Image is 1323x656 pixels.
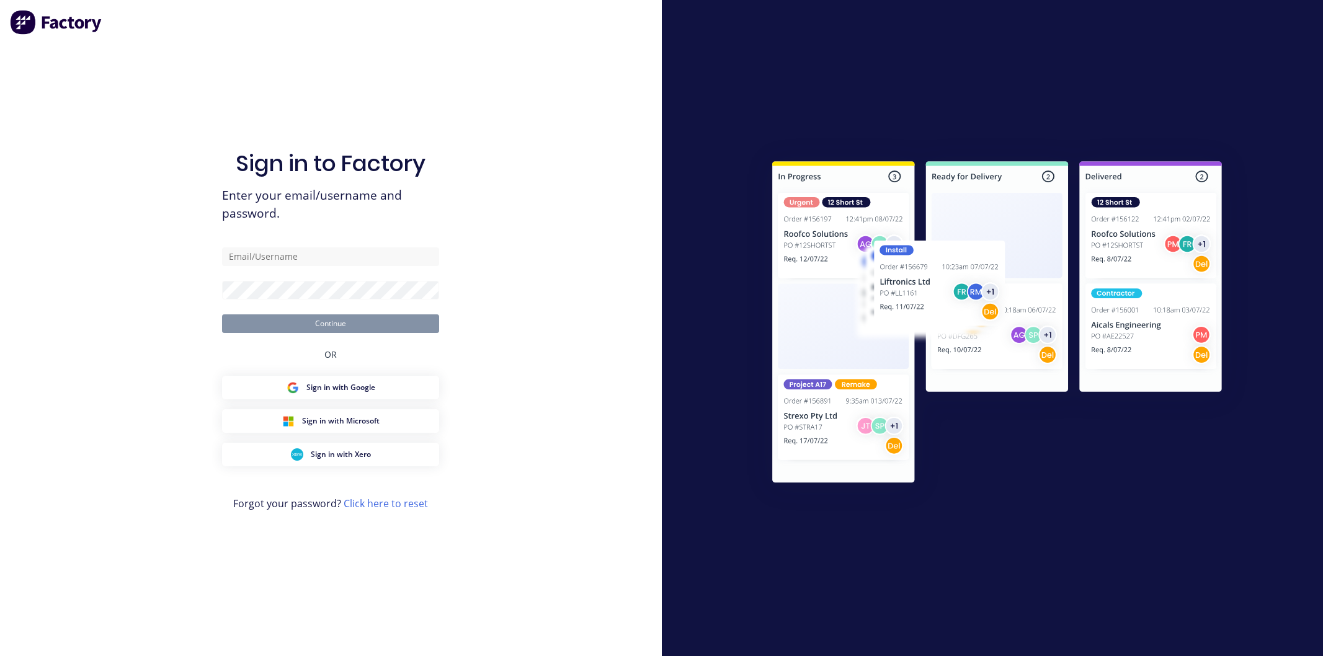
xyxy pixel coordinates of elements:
img: Sign in [745,136,1249,512]
button: Xero Sign inSign in with Xero [222,443,439,466]
button: Google Sign inSign in with Google [222,376,439,399]
a: Click here to reset [344,497,428,510]
span: Forgot your password? [233,496,428,511]
button: Continue [222,314,439,333]
span: Sign in with Google [306,382,375,393]
input: Email/Username [222,247,439,266]
button: Microsoft Sign inSign in with Microsoft [222,409,439,433]
span: Sign in with Xero [311,449,371,460]
span: Sign in with Microsoft [302,415,380,427]
img: Google Sign in [287,381,299,394]
span: Enter your email/username and password. [222,187,439,223]
img: Factory [10,10,103,35]
h1: Sign in to Factory [236,150,425,177]
div: OR [324,333,337,376]
img: Microsoft Sign in [282,415,295,427]
img: Xero Sign in [291,448,303,461]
